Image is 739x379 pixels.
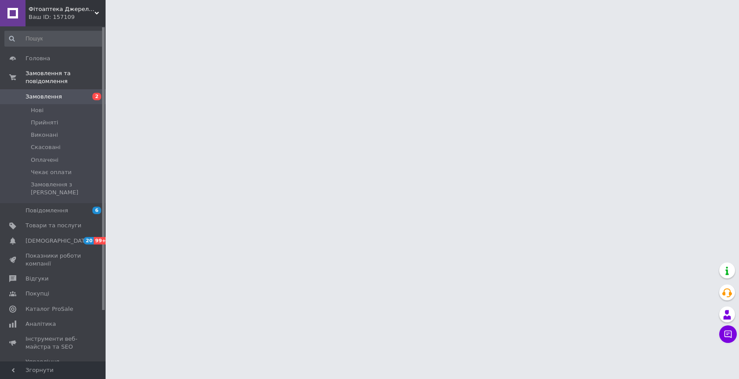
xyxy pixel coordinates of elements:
input: Пошук [4,31,104,47]
span: Покупці [26,290,49,298]
span: Головна [26,55,50,62]
span: [DEMOGRAPHIC_DATA] [26,237,91,245]
span: 6 [92,207,101,214]
span: Аналітика [26,320,56,328]
span: 99+ [94,237,108,244]
span: Замовлення з [PERSON_NAME] [31,181,103,197]
span: Виконані [31,131,58,139]
span: Інструменти веб-майстра та SEO [26,335,81,351]
span: Оплачені [31,156,59,164]
span: Управління сайтом [26,358,81,374]
span: Скасовані [31,143,61,151]
span: 20 [84,237,94,244]
span: Фітоаптека Джерело здоров'я [29,5,95,13]
div: Ваш ID: 157109 [29,13,106,21]
span: Товари та послуги [26,222,81,230]
span: Відгуки [26,275,48,283]
button: Чат з покупцем [719,325,737,343]
span: Нові [31,106,44,114]
span: Замовлення та повідомлення [26,69,106,85]
span: 2 [92,93,101,100]
span: Повідомлення [26,207,68,215]
span: Каталог ProSale [26,305,73,313]
span: Показники роботи компанії [26,252,81,268]
span: Прийняті [31,119,58,127]
span: Чекає оплати [31,168,72,176]
span: Замовлення [26,93,62,101]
